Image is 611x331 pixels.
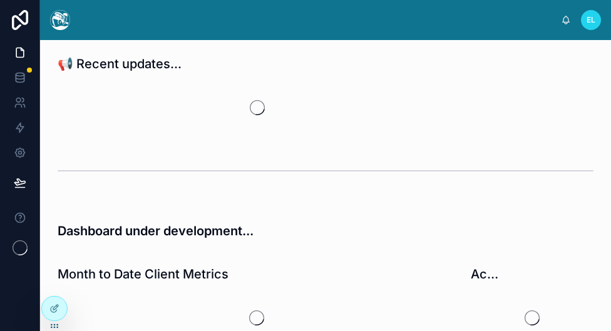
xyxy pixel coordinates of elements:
[58,222,593,240] h3: Dashboard under development...
[58,55,182,73] h1: 📢 Recent updates...
[587,15,595,25] span: EL
[50,10,70,30] img: App logo
[58,265,228,283] h1: Month to Date Client Metrics
[471,265,500,283] h1: Active Clients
